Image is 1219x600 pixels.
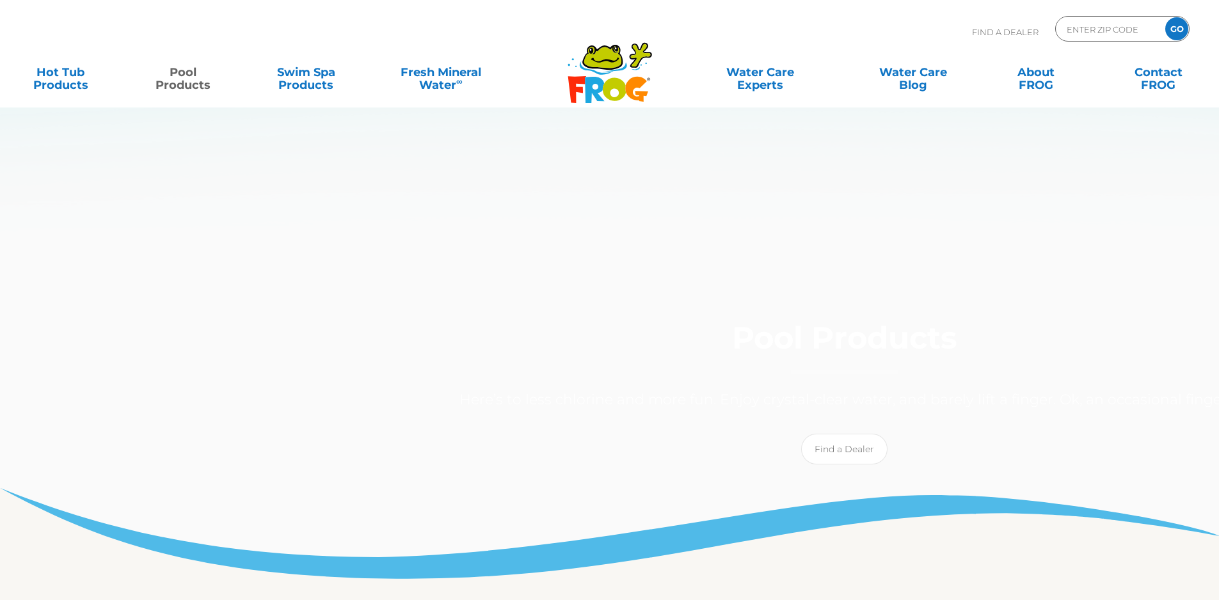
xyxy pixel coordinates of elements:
[972,16,1039,48] p: Find A Dealer
[1165,17,1188,40] input: GO
[561,26,659,104] img: Frog Products Logo
[683,59,838,85] a: Water CareExperts
[1111,59,1206,85] a: ContactFROG
[801,434,888,464] a: Find a Dealer
[456,76,463,86] sup: ∞
[259,59,354,85] a: Swim SpaProducts
[136,59,231,85] a: PoolProducts
[381,59,500,85] a: Fresh MineralWater∞
[13,59,108,85] a: Hot TubProducts
[865,59,960,85] a: Water CareBlog
[988,59,1083,85] a: AboutFROG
